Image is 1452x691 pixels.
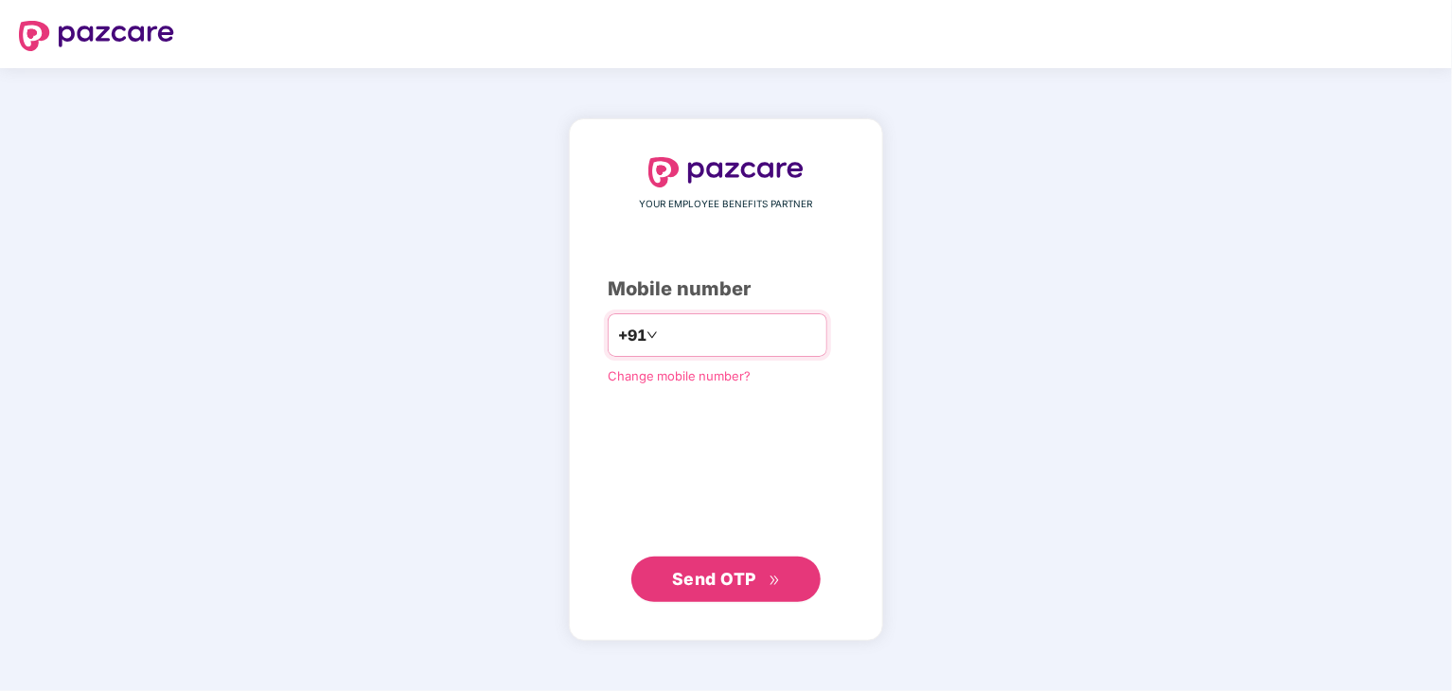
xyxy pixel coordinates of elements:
[19,21,174,51] img: logo
[608,275,844,304] div: Mobile number
[618,324,646,347] span: +91
[672,569,756,589] span: Send OTP
[648,157,804,187] img: logo
[631,557,821,602] button: Send OTPdouble-right
[646,329,658,341] span: down
[769,575,781,587] span: double-right
[640,197,813,212] span: YOUR EMPLOYEE BENEFITS PARTNER
[608,368,751,383] a: Change mobile number?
